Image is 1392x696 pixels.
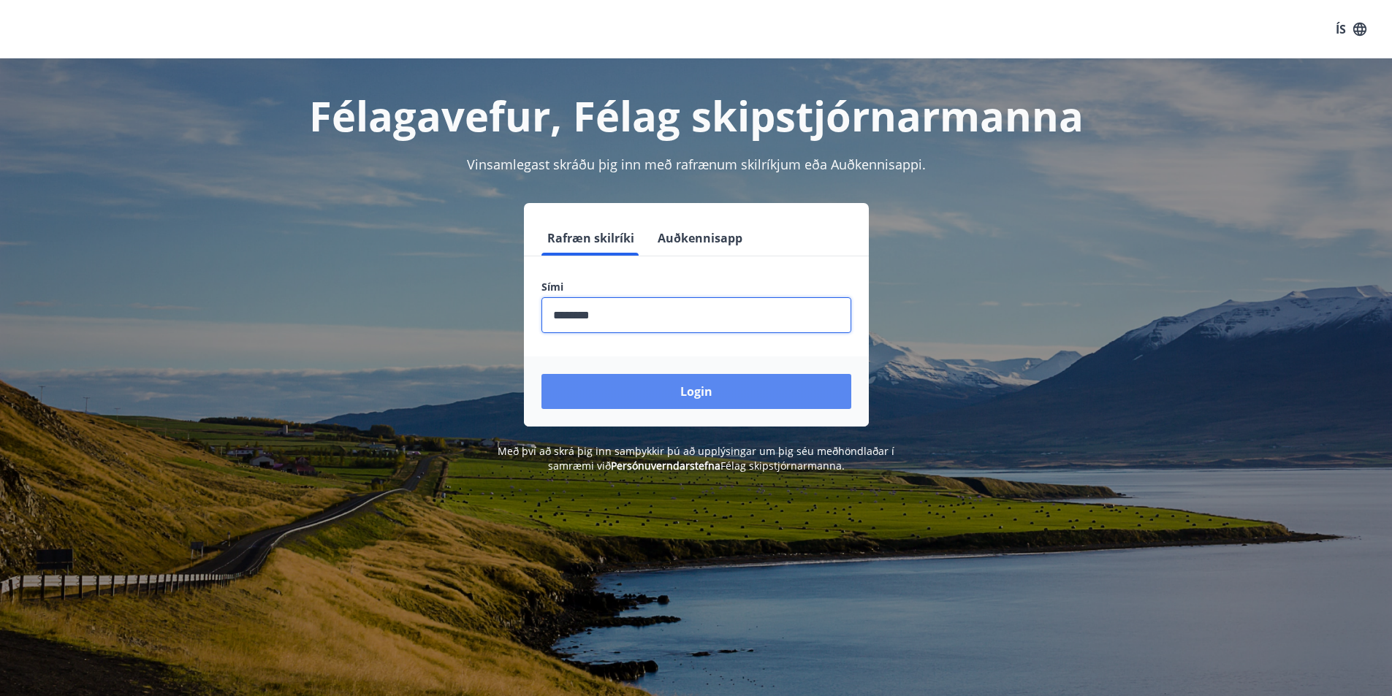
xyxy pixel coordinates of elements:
[541,374,851,409] button: Login
[498,444,894,473] span: Með því að skrá þig inn samþykkir þú að upplýsingar um þig séu meðhöndlaðar í samræmi við Félag s...
[611,459,720,473] a: Persónuverndarstefna
[1328,16,1374,42] button: ÍS
[188,88,1205,143] h1: Félagavefur, Félag skipstjórnarmanna
[541,280,851,294] label: Sími
[652,221,748,256] button: Auðkennisapp
[467,156,926,173] span: Vinsamlegast skráðu þig inn með rafrænum skilríkjum eða Auðkennisappi.
[541,221,640,256] button: Rafræn skilríki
